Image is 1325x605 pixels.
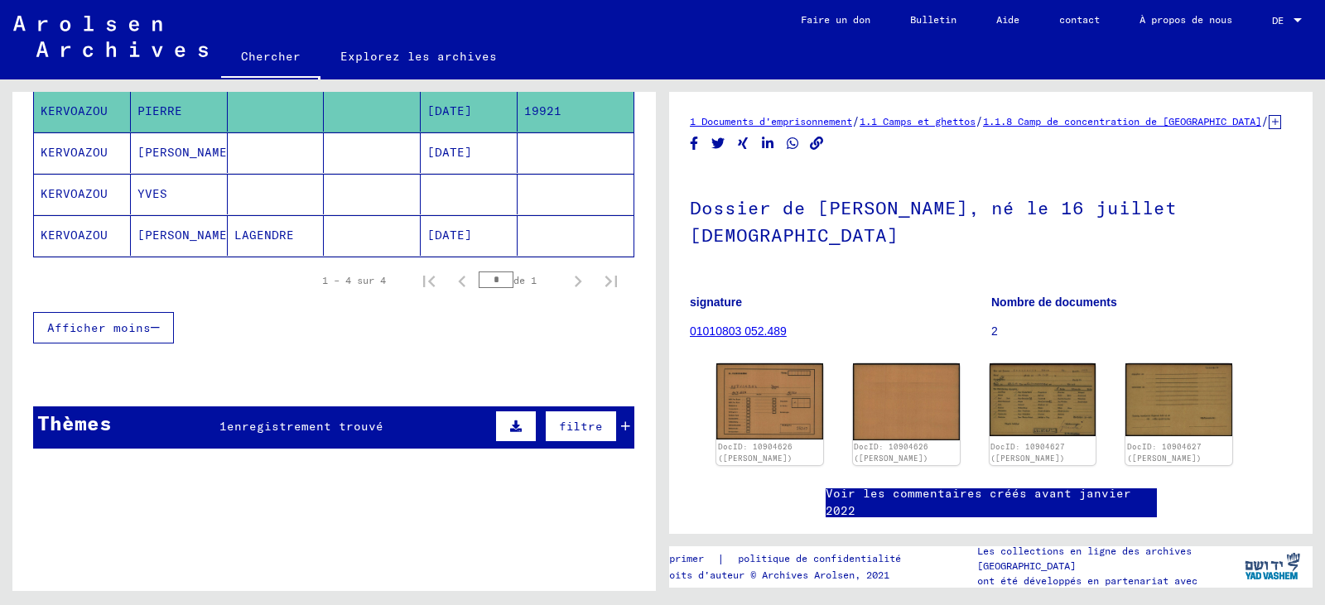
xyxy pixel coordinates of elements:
a: DocID: 10904627 ([PERSON_NAME]) [1127,442,1202,463]
button: Partager sur Facebook [686,133,703,154]
font: 1 [219,419,227,434]
font: de 1 [513,274,537,286]
font: KERVOAZOU [41,103,108,118]
button: Page suivante [561,264,595,297]
font: enregistrement trouvé [227,419,383,434]
a: 1 Documents d'emprisonnement [690,115,852,127]
a: 1.1 Camps et ghettos [860,115,976,127]
img: 002.jpg [1125,363,1232,436]
font: / [976,113,983,128]
font: À propos de nous [1139,13,1232,26]
img: yv_logo.png [1241,545,1303,587]
font: [DATE] [427,145,472,160]
a: DocID: 10904626 ([PERSON_NAME]) [718,442,793,463]
font: Thèmes [37,411,112,435]
button: Page précédente [446,264,479,297]
font: Chercher [241,49,301,64]
button: Dernière page [595,264,628,297]
font: PIERRE [137,103,182,118]
button: Partager sur LinkedIn [759,133,777,154]
font: LAGENDRE [234,228,294,242]
button: Copier le lien [808,133,826,154]
button: Partager sur Twitter [710,133,727,154]
font: [PERSON_NAME] [137,145,234,160]
img: Arolsen_neg.svg [13,16,208,57]
font: Afficher moins [47,320,151,335]
font: DE [1272,14,1284,26]
a: 1.1.8 Camp de concentration de [GEOGRAPHIC_DATA] [983,115,1261,127]
font: Explorez les archives [340,49,497,64]
font: Nombre de documents [991,295,1117,309]
font: Droits d'auteur © Archives Arolsen, 2021 [658,569,889,581]
font: ont été développés en partenariat avec [977,574,1197,587]
img: 001.jpg [990,363,1096,436]
font: [PERSON_NAME] [137,228,234,242]
font: KERVOAZOU [41,186,108,201]
font: 19921 [524,103,561,118]
font: Faire un don [801,13,870,26]
img: 002.jpg [853,363,960,440]
font: / [1261,113,1269,128]
font: 2 [991,324,998,338]
a: DocID: 10904626 ([PERSON_NAME]) [854,442,928,463]
font: politique de confidentialité [738,552,901,564]
font: [DATE] [427,228,472,242]
button: Partager sur WhatsApp [784,133,802,154]
a: imprimer [658,550,717,568]
a: 01010803 052.489 [690,324,787,338]
font: / [852,113,860,128]
font: 1 – 4 sur 4 [322,274,386,286]
font: imprimer [658,552,704,564]
font: Bulletin [910,13,956,26]
a: Voir les commentaires créés avant janvier 2022 [826,485,1157,520]
a: Explorez les archives [320,36,517,76]
font: Voir les commentaires créés avant janvier 2022 [826,486,1131,518]
font: | [717,551,725,566]
font: filtre [559,419,603,434]
button: filtre [545,411,617,442]
button: Afficher moins [33,312,174,343]
font: contact [1059,13,1100,26]
a: DocID: 10904627 ([PERSON_NAME]) [990,442,1065,463]
a: Chercher [221,36,320,79]
font: Aide [996,13,1019,26]
font: KERVOAZOU [41,228,108,242]
button: Première page [412,264,446,297]
button: Partager sur Xing [735,133,752,154]
a: politique de confidentialité [725,550,921,568]
font: YVES [137,186,167,201]
font: [DATE] [427,103,472,118]
img: 001.jpg [716,363,823,439]
font: signature [690,295,742,309]
font: KERVOAZOU [41,145,108,160]
font: Dossier de [PERSON_NAME], né le 16 juillet [DEMOGRAPHIC_DATA] [690,196,1177,247]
